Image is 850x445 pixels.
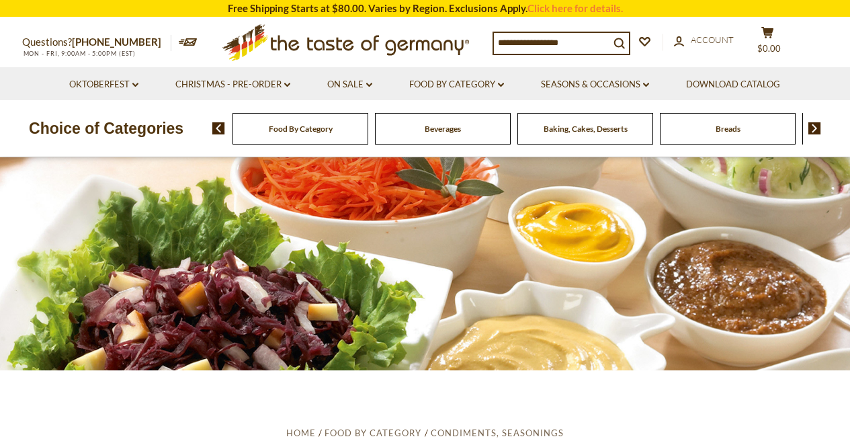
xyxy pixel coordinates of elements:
[544,124,628,134] a: Baking, Cakes, Desserts
[674,33,734,48] a: Account
[22,34,171,51] p: Questions?
[286,428,316,438] a: Home
[327,77,372,92] a: On Sale
[409,77,504,92] a: Food By Category
[69,77,138,92] a: Oktoberfest
[808,122,821,134] img: next arrow
[212,122,225,134] img: previous arrow
[72,36,161,48] a: [PHONE_NUMBER]
[175,77,290,92] a: Christmas - PRE-ORDER
[686,77,780,92] a: Download Catalog
[691,34,734,45] span: Account
[716,124,740,134] a: Breads
[757,43,781,54] span: $0.00
[527,2,623,14] a: Click here for details.
[269,124,333,134] a: Food By Category
[431,428,564,438] a: Condiments, Seasonings
[541,77,649,92] a: Seasons & Occasions
[325,428,421,438] a: Food By Category
[748,26,788,60] button: $0.00
[425,124,461,134] a: Beverages
[22,50,136,57] span: MON - FRI, 9:00AM - 5:00PM (EST)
